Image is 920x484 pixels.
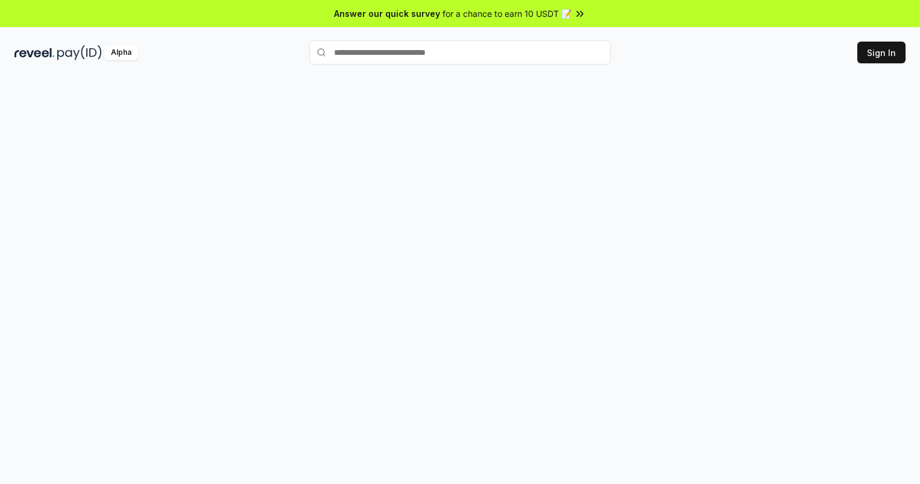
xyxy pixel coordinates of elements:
div: Alpha [104,45,138,60]
img: pay_id [57,45,102,60]
button: Sign In [857,42,906,63]
span: for a chance to earn 10 USDT 📝 [443,7,572,20]
span: Answer our quick survey [334,7,440,20]
img: reveel_dark [14,45,55,60]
